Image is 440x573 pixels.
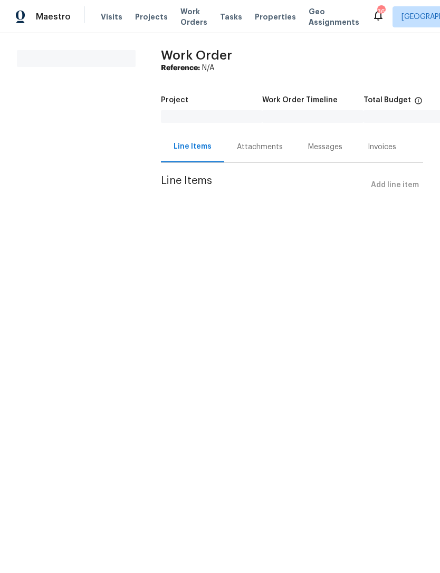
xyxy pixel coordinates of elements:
[161,176,367,195] span: Line Items
[161,49,232,62] span: Work Order
[262,96,338,104] h5: Work Order Timeline
[255,12,296,22] span: Properties
[161,64,200,72] b: Reference:
[414,96,423,110] span: The total cost of line items that have been proposed by Opendoor. This sum includes line items th...
[101,12,122,22] span: Visits
[368,142,396,152] div: Invoices
[36,12,71,22] span: Maestro
[237,142,283,152] div: Attachments
[364,96,411,104] h5: Total Budget
[377,6,385,17] div: 36
[180,6,207,27] span: Work Orders
[308,142,342,152] div: Messages
[135,12,168,22] span: Projects
[174,141,212,152] div: Line Items
[309,6,359,27] span: Geo Assignments
[161,63,423,73] div: N/A
[161,96,188,104] h5: Project
[220,13,242,21] span: Tasks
